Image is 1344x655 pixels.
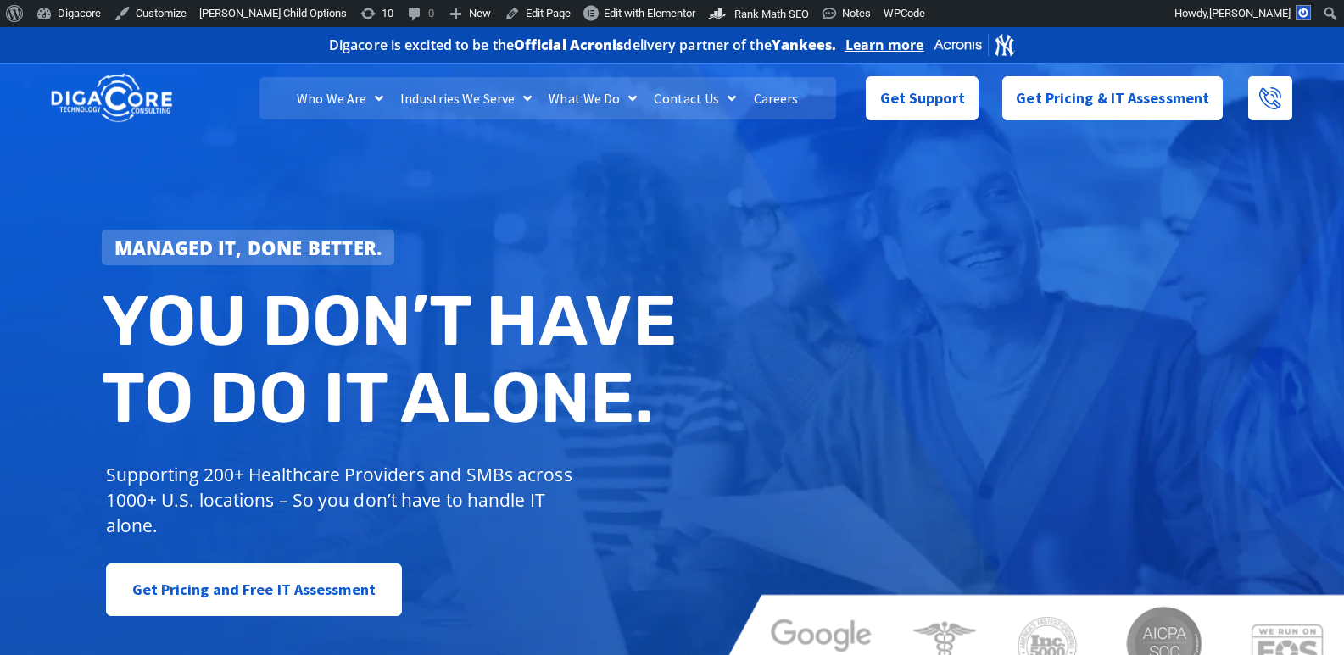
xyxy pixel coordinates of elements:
p: Supporting 200+ Healthcare Providers and SMBs across 1000+ U.S. locations – So you don’t have to ... [106,462,580,538]
strong: Managed IT, done better. [114,235,382,260]
a: Careers [745,77,807,119]
h2: You don’t have to do IT alone. [102,282,685,437]
span: Get Pricing & IT Assessment [1016,81,1209,115]
span: Get Pricing and Free IT Assessment [132,573,376,607]
h2: Digacore is excited to be the delivery partner of the [329,38,837,52]
img: Acronis [933,32,1016,57]
span: [PERSON_NAME] [1209,7,1291,19]
span: Edit with Elementor [604,7,695,19]
span: Get Support [880,81,965,115]
span: Rank Math SEO [734,8,809,20]
a: Get Pricing and Free IT Assessment [106,563,402,616]
a: Who We Are [288,77,392,119]
a: Contact Us [645,77,744,119]
a: Get Support [866,76,979,120]
a: What We Do [540,77,645,119]
a: Industries We Serve [392,77,540,119]
a: Get Pricing & IT Assessment [1002,76,1223,120]
nav: Menu [259,77,836,119]
b: Yankees. [772,36,837,54]
b: Official Acronis [514,36,624,54]
a: Learn more [845,36,924,53]
a: Managed IT, done better. [102,230,395,265]
img: DigaCore Technology Consulting [51,72,172,125]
